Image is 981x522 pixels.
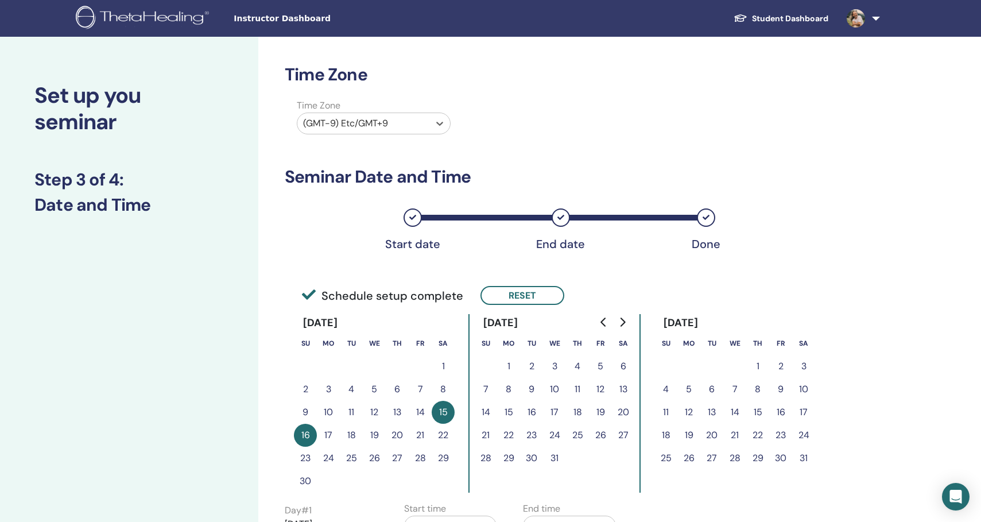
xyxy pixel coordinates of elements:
label: Day # 1 [285,504,312,517]
th: Wednesday [363,332,386,355]
button: 22 [432,424,455,447]
button: 4 [566,355,589,378]
button: 22 [497,424,520,447]
button: 19 [363,424,386,447]
button: 24 [792,424,815,447]
button: 14 [723,401,746,424]
button: Go to previous month [595,311,613,334]
button: 7 [474,378,497,401]
button: 27 [700,447,723,470]
th: Saturday [432,332,455,355]
th: Thursday [746,332,769,355]
button: 10 [543,378,566,401]
h3: Time Zone [285,64,811,85]
button: 20 [612,401,635,424]
th: Tuesday [520,332,543,355]
button: 1 [432,355,455,378]
button: 7 [723,378,746,401]
th: Friday [409,332,432,355]
button: 11 [654,401,677,424]
button: 25 [654,447,677,470]
button: 9 [769,378,792,401]
button: 14 [409,401,432,424]
th: Saturday [612,332,635,355]
button: 6 [700,378,723,401]
button: 4 [340,378,363,401]
button: 5 [677,378,700,401]
button: 16 [294,424,317,447]
span: Instructor Dashboard [234,13,406,25]
h3: Seminar Date and Time [285,167,811,187]
button: 7 [409,378,432,401]
label: Time Zone [290,99,457,113]
button: 29 [432,447,455,470]
th: Monday [497,332,520,355]
button: 13 [386,401,409,424]
label: End time [523,502,560,516]
button: 22 [746,424,769,447]
span: Schedule setup complete [302,287,463,304]
button: 5 [363,378,386,401]
div: [DATE] [474,314,528,332]
button: 3 [792,355,815,378]
th: Sunday [474,332,497,355]
button: 8 [746,378,769,401]
button: 13 [612,378,635,401]
button: 29 [746,447,769,470]
button: 31 [792,447,815,470]
button: 19 [589,401,612,424]
button: 17 [543,401,566,424]
button: 21 [474,424,497,447]
h3: Date and Time [34,195,224,215]
div: Done [677,237,735,251]
button: 18 [340,424,363,447]
button: 21 [409,424,432,447]
div: Start date [384,237,441,251]
button: 20 [700,424,723,447]
button: 9 [520,378,543,401]
th: Monday [317,332,340,355]
button: 6 [612,355,635,378]
button: 25 [340,447,363,470]
th: Saturday [792,332,815,355]
button: 4 [654,378,677,401]
button: 28 [474,447,497,470]
button: 16 [769,401,792,424]
th: Wednesday [723,332,746,355]
button: 29 [497,447,520,470]
button: 5 [589,355,612,378]
button: 17 [792,401,815,424]
button: 1 [497,355,520,378]
button: 2 [294,378,317,401]
a: Student Dashboard [724,8,837,29]
button: 18 [654,424,677,447]
button: 19 [677,424,700,447]
button: 10 [317,401,340,424]
h3: Step 3 of 4 : [34,169,224,190]
img: default.jpg [847,9,865,28]
button: 12 [363,401,386,424]
button: 2 [769,355,792,378]
button: 23 [294,447,317,470]
button: 21 [723,424,746,447]
img: graduation-cap-white.svg [734,13,747,23]
button: 30 [769,447,792,470]
button: 2 [520,355,543,378]
th: Thursday [566,332,589,355]
button: 26 [589,424,612,447]
button: 11 [340,401,363,424]
div: Open Intercom Messenger [942,483,970,511]
button: 3 [543,355,566,378]
th: Thursday [386,332,409,355]
button: 15 [432,401,455,424]
button: Reset [480,286,564,305]
button: 10 [792,378,815,401]
button: 26 [363,447,386,470]
button: 1 [746,355,769,378]
button: 15 [497,401,520,424]
button: Go to next month [613,311,631,334]
button: 23 [769,424,792,447]
button: 12 [677,401,700,424]
button: 25 [566,424,589,447]
th: Wednesday [543,332,566,355]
